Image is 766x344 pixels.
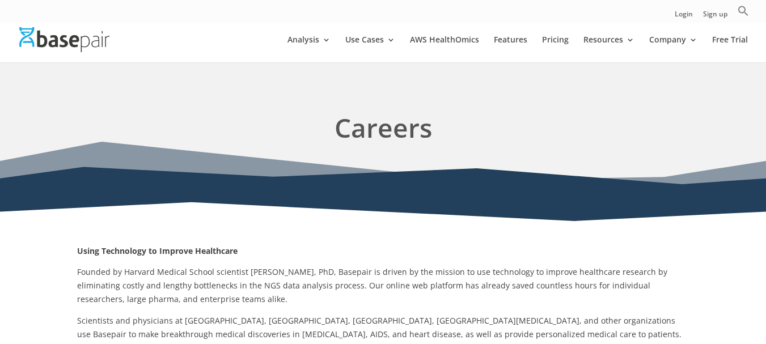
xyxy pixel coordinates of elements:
[494,36,527,62] a: Features
[77,245,238,256] strong: Using Technology to Improve Healthcare
[345,36,395,62] a: Use Cases
[77,266,667,304] span: Founded by Harvard Medical School scientist [PERSON_NAME], PhD, Basepair is driven by the mission...
[19,27,109,52] img: Basepair
[287,36,331,62] a: Analysis
[77,109,689,152] h1: Careers
[410,36,479,62] a: AWS HealthOmics
[738,5,749,23] a: Search Icon Link
[77,315,682,339] span: Scientists and physicians at [GEOGRAPHIC_DATA], [GEOGRAPHIC_DATA], [GEOGRAPHIC_DATA], [GEOGRAPHIC...
[583,36,634,62] a: Resources
[712,36,748,62] a: Free Trial
[738,5,749,16] svg: Search
[542,36,569,62] a: Pricing
[703,11,727,23] a: Sign up
[675,11,693,23] a: Login
[649,36,697,62] a: Company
